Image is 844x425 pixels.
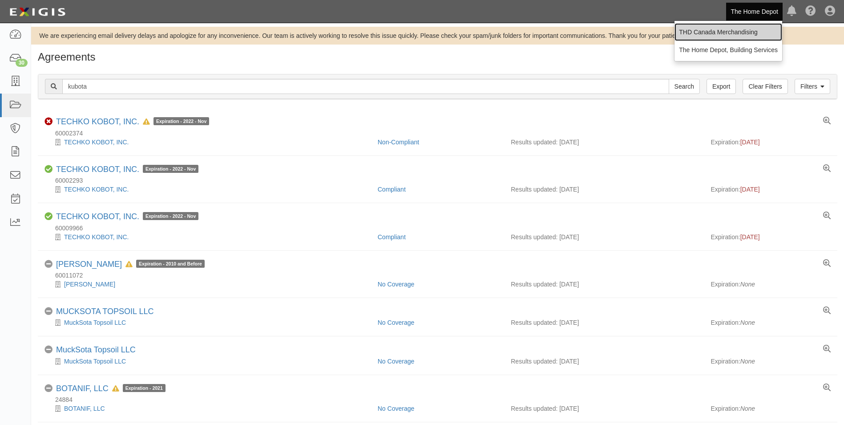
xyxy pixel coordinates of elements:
[56,117,209,127] div: TECHKO KOBOT, INC.
[669,79,700,94] input: Search
[56,384,109,393] a: BOTANIF, LLC
[711,357,830,366] div: Expiration:
[44,384,52,392] i: No Coverage
[711,280,830,289] div: Expiration:
[56,260,205,270] div: MIKE GOEKBORA
[44,260,52,268] i: No Coverage
[707,79,736,94] a: Export
[56,212,198,222] div: TECHKO KOBOT, INC.
[511,404,697,413] div: Results updated: [DATE]
[511,318,697,327] div: Results updated: [DATE]
[56,260,122,269] a: [PERSON_NAME]
[823,165,831,173] a: View results summary
[711,185,830,194] div: Expiration:
[378,233,406,241] a: Compliant
[44,185,371,194] div: TECHKO KOBOT, INC.
[56,165,139,174] a: TECHKO KOBOT, INC.
[740,319,755,326] em: None
[378,405,415,412] a: No Coverage
[44,271,837,280] div: 60011072
[711,404,830,413] div: Expiration:
[823,260,831,268] a: View results summary
[378,358,415,365] a: No Coverage
[62,79,669,94] input: Search
[795,79,830,94] a: Filters
[44,233,371,241] div: TECHKO KOBOT, INC.
[44,404,371,413] div: BOTANIF, LLC
[378,281,415,288] a: No Coverage
[56,384,166,394] div: BOTANIF, LLC
[711,233,830,241] div: Expiration:
[64,281,115,288] a: [PERSON_NAME]
[740,405,755,412] em: None
[64,319,126,326] a: MuckSota Topsoil LLC
[511,280,697,289] div: Results updated: [DATE]
[64,233,129,241] a: TECHKO KOBOT, INC.
[511,233,697,241] div: Results updated: [DATE]
[125,262,133,268] i: In Default since 11/20/2023
[56,212,139,221] a: TECHKO KOBOT, INC.
[44,395,837,404] div: 24884
[44,176,837,185] div: 60002293
[511,357,697,366] div: Results updated: [DATE]
[64,186,129,193] a: TECHKO KOBOT, INC.
[743,79,787,94] a: Clear Filters
[823,345,831,353] a: View results summary
[44,165,52,173] i: Compliant
[44,280,371,289] div: MIKE GOEKBORA
[44,318,371,327] div: MuckSota Topsoil LLC
[44,307,52,315] i: No Coverage
[136,260,205,268] span: Expiration - 2010 and Before
[740,139,760,146] span: [DATE]
[56,307,153,317] div: MUCKSOTA TOPSOIL LLC
[38,51,837,63] h1: Agreements
[378,186,406,193] a: Compliant
[726,3,783,20] a: The Home Depot
[143,165,198,173] span: Expiration - 2022 - Nov
[31,31,844,40] div: We are experiencing email delivery delays and apologize for any inconvenience. Our team is active...
[7,4,68,20] img: logo-5460c22ac91f19d4615b14bd174203de0afe785f0fc80cf4dbbc73dc1793850b.png
[511,185,697,194] div: Results updated: [DATE]
[674,23,782,41] a: THD Canada Merchandising
[823,307,831,315] a: View results summary
[44,346,52,354] i: No Coverage
[44,212,52,221] i: Compliant
[44,138,371,147] div: TECHKO KOBOT, INC.
[740,233,760,241] span: [DATE]
[44,357,371,366] div: MuckSota Topsoil LLC
[64,139,129,146] a: TECHKO KOBOT, INC.
[44,129,837,138] div: 60002374
[674,41,782,59] a: The Home Depot, Building Services
[740,358,755,365] em: None
[740,281,755,288] em: None
[123,384,166,392] span: Expiration - 2021
[823,212,831,220] a: View results summary
[823,117,831,125] a: View results summary
[378,319,415,326] a: No Coverage
[805,6,816,17] i: Help Center - Complianz
[112,386,119,392] i: In Default since 10/26/2023
[64,405,105,412] a: BOTANIF, LLC
[153,117,209,125] span: Expiration - 2022 - Nov
[711,138,830,147] div: Expiration:
[711,318,830,327] div: Expiration:
[740,186,760,193] span: [DATE]
[56,345,136,354] a: MuckSota Topsoil LLC
[823,384,831,392] a: View results summary
[511,138,697,147] div: Results updated: [DATE]
[16,59,28,67] div: 30
[56,117,139,126] a: TECHKO KOBOT, INC.
[44,224,837,233] div: 60009966
[143,119,150,125] i: In Default since 12/10/2024
[56,345,136,355] div: MuckSota Topsoil LLC
[378,139,419,146] a: Non-Compliant
[44,118,52,126] i: Non-Compliant
[56,307,153,316] a: MUCKSOTA TOPSOIL LLC
[143,212,198,220] span: Expiration - 2022 - Nov
[56,165,198,175] div: TECHKO KOBOT, INC.
[64,358,126,365] a: MuckSota Topsoil LLC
